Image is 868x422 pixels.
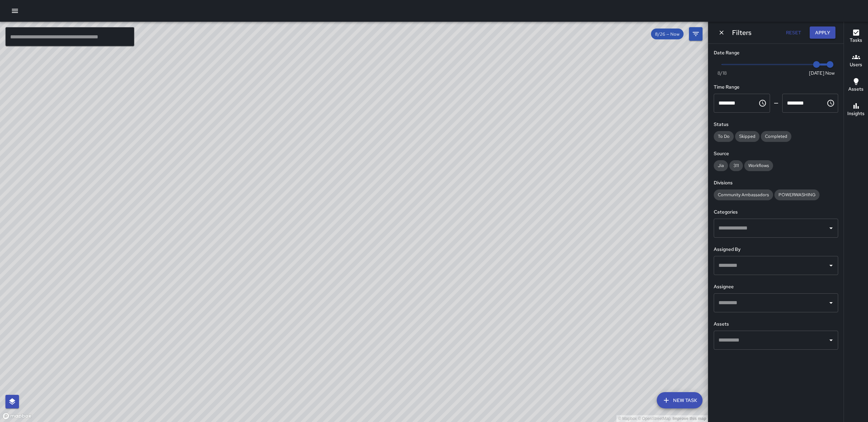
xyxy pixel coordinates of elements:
[714,121,838,128] h6: Status
[810,26,835,39] button: Apply
[847,110,865,117] h6: Insights
[714,283,838,291] h6: Assignee
[774,192,820,198] span: POWERWASHING
[826,335,836,345] button: Open
[729,163,743,168] span: 311
[825,70,835,76] span: Now
[714,150,838,158] h6: Source
[826,261,836,270] button: Open
[844,24,868,49] button: Tasks
[744,163,773,168] span: Workflows
[850,37,862,44] h6: Tasks
[761,131,791,142] div: Completed
[826,223,836,233] button: Open
[756,96,769,110] button: Choose time, selected time is 12:00 AM
[732,27,751,38] h6: Filters
[774,189,820,200] div: POWERWASHING
[714,192,773,198] span: Community Ambassadors
[848,86,864,93] h6: Assets
[657,392,703,408] button: New Task
[714,163,728,168] span: Jia
[844,73,868,98] button: Assets
[809,70,824,76] span: [DATE]
[714,246,838,253] h6: Assigned By
[714,49,838,57] h6: Date Range
[717,70,727,76] span: 8/18
[714,84,838,91] h6: Time Range
[761,133,791,139] span: Completed
[824,96,837,110] button: Choose time, selected time is 11:59 PM
[735,133,759,139] span: Skipped
[783,26,804,39] button: Reset
[689,27,703,41] button: Filters
[729,160,743,171] div: 311
[651,31,684,37] span: 8/26 — Now
[714,131,734,142] div: To Do
[844,98,868,122] button: Insights
[714,179,838,187] h6: Divisions
[714,320,838,328] h6: Assets
[744,160,773,171] div: Workflows
[714,160,728,171] div: Jia
[714,208,838,216] h6: Categories
[735,131,759,142] div: Skipped
[714,133,734,139] span: To Do
[826,298,836,308] button: Open
[850,61,862,69] h6: Users
[844,49,868,73] button: Users
[714,189,773,200] div: Community Ambassadors
[716,27,727,38] button: Dismiss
